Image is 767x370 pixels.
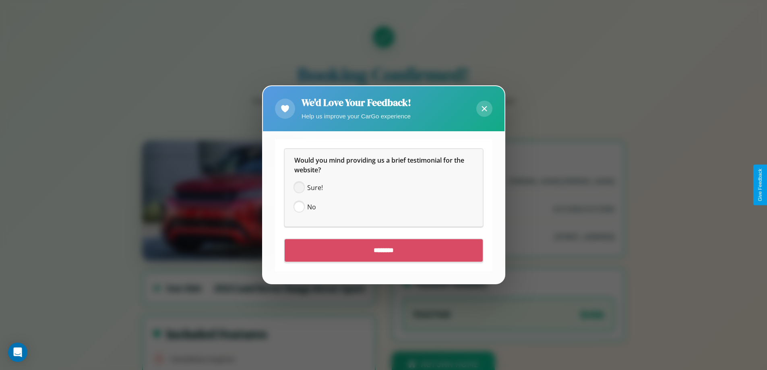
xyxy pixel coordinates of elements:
div: Open Intercom Messenger [8,343,27,362]
p: Help us improve your CarGo experience [302,111,411,122]
h2: We'd Love Your Feedback! [302,96,411,109]
div: Give Feedback [757,169,763,201]
span: Sure! [307,183,323,193]
span: No [307,203,316,212]
span: Would you mind providing us a brief testimonial for the website? [294,156,466,175]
